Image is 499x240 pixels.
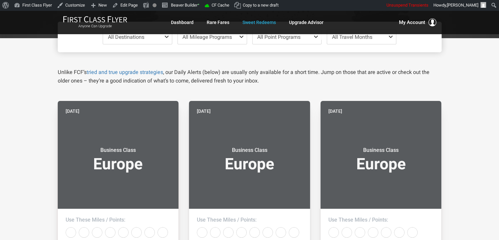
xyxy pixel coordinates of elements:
div: United miles [289,227,299,238]
div: Air Canada miles [197,227,207,238]
button: My Account [399,18,436,26]
a: tried and true upgrade strategies [87,69,163,75]
div: Chase points [105,227,115,238]
div: Swiss miles [394,227,405,238]
span: All Travel Months [332,34,372,40]
div: United miles [407,227,418,238]
time: [DATE] [66,108,79,115]
span: [PERSON_NAME] [447,3,478,8]
h4: Use These Miles / Points: [197,217,302,223]
p: Unlike FCF’s , our Daily Alerts (below) are usually only available for a short time. Jump on thos... [58,68,442,85]
a: Sweet Redeems [242,16,276,28]
h4: Use These Miles / Points: [328,217,434,223]
span: • [198,1,199,8]
span: All Mileage Programs [182,34,232,40]
h3: Europe [328,147,434,172]
div: United miles [157,227,168,238]
div: Lufthansa miles [276,227,286,238]
div: All Nippon miles [210,227,220,238]
small: Business Class [208,147,290,154]
span: All Destinations [108,34,144,40]
div: Citi points [249,227,260,238]
h3: Europe [66,147,171,172]
div: Citi points [368,227,378,238]
div: Air Canada miles [328,227,339,238]
span: All Point Programs [257,34,301,40]
div: Citi points [118,227,129,238]
img: First Class Flyer [63,16,127,23]
div: Air Canada miles [66,227,76,238]
span: Unsuspend Transients [386,3,428,8]
div: Lufthansa miles [144,227,155,238]
a: Rare Fares [207,16,229,28]
time: [DATE] [328,108,342,115]
div: Chase points [355,227,365,238]
div: Amex points [92,227,102,238]
div: LifeMiles [381,227,391,238]
small: Business Class [77,147,159,154]
span: My Account [399,18,425,26]
div: LifeMiles [262,227,273,238]
h3: Europe [197,147,302,172]
a: Upgrade Advisor [289,16,323,28]
time: [DATE] [197,108,211,115]
div: LifeMiles [131,227,142,238]
div: Amex points [342,227,352,238]
small: Anyone Can Upgrade [63,24,127,29]
div: Amex points [223,227,234,238]
div: All Nippon miles [79,227,89,238]
div: Chase points [236,227,247,238]
h4: Use These Miles / Points: [66,217,171,223]
small: Business Class [340,147,422,154]
a: First Class FlyerAnyone Can Upgrade [63,16,127,29]
a: Dashboard [171,16,194,28]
